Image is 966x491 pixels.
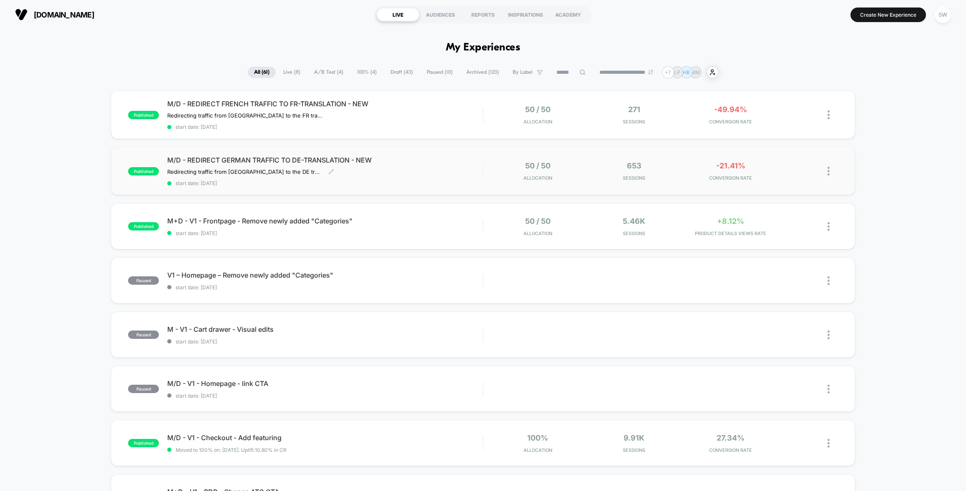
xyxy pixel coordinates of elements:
span: Sessions [588,119,680,125]
span: paused [128,331,159,339]
h1: My Experiences [446,42,521,54]
span: 50 / 50 [525,217,551,225]
span: published [128,439,159,447]
span: Live ( 8 ) [277,67,307,78]
span: Sessions [588,447,680,453]
span: CONVERSION RATE [684,175,777,181]
span: start date: [DATE] [167,180,483,186]
img: close [828,167,830,175]
span: By Label [513,69,533,75]
span: paused [128,385,159,393]
div: INSPIRATIONS [504,8,547,21]
span: A/B Test ( 4 ) [308,67,350,78]
span: Paused ( 10 ) [420,67,459,78]
span: Draft ( 43 ) [384,67,419,78]
span: Moved to 100% on: [DATE] . Uplift: 10.80% in CR [176,447,287,453]
span: V1 – Homepage – Remove newly added "Categories" [167,271,483,279]
span: start date: [DATE] [167,124,483,130]
span: published [128,167,159,175]
span: published [128,222,159,230]
span: 50 / 50 [525,105,551,114]
div: AUDIENCES [419,8,462,21]
span: 100% [527,433,548,442]
div: ACADEMY [547,8,589,21]
span: Allocation [523,447,552,453]
span: M+D - V1 - Frontpage - Remove newly added "Categories" [167,217,483,225]
span: M/D - REDIRECT GERMAN TRAFFIC TO DE-TRANSLATION - NEW [167,156,483,164]
div: LIVE [377,8,419,21]
button: Create New Experience [850,8,926,22]
span: Sessions [588,230,680,236]
p: HB [683,69,690,75]
button: [DOMAIN_NAME] [13,8,97,21]
span: M - V1 - Cart drawer - Visual edits [167,325,483,333]
p: MM [691,69,700,75]
img: close [828,276,830,285]
div: + 7 [662,66,674,78]
span: Allocation [523,175,552,181]
div: SW [935,7,951,23]
span: -21.41% [716,161,745,170]
span: 9.91k [624,433,644,442]
span: start date: [DATE] [167,230,483,236]
span: CONVERSION RATE [684,447,777,453]
img: close [828,439,830,448]
span: Sessions [588,175,680,181]
span: published [128,111,159,119]
img: close [828,110,830,119]
span: start date: [DATE] [167,284,483,291]
span: Allocation [523,230,552,236]
span: PRODUCT DETAILS VIEWS RATE [684,230,777,236]
span: paused [128,276,159,285]
img: Visually logo [15,8,28,21]
span: All ( 61 ) [248,67,276,78]
span: Redirecting traffic from [GEOGRAPHIC_DATA] to the FR translation of the website. [167,112,322,119]
span: 100% ( 4 ) [351,67,383,78]
span: [DOMAIN_NAME] [34,10,94,19]
span: +8.12% [717,217,744,225]
span: Redirecting traffic from [GEOGRAPHIC_DATA] to the DE translation of the website. [167,168,322,175]
span: 271 [628,105,640,114]
span: 5.46k [623,217,645,225]
span: M/D - V1 - Homepage - link CTA [167,379,483,388]
p: LP [674,69,680,75]
span: Allocation [523,119,552,125]
span: M/D - V1 - Checkout - Add featuring [167,433,483,442]
div: REPORTS [462,8,504,21]
span: start date: [DATE] [167,393,483,399]
img: close [828,385,830,393]
img: close [828,222,830,231]
span: M/D - REDIRECT FRENCH TRAFFIC TO FR-TRANSLATION - NEW [167,100,483,108]
span: CONVERSION RATE [684,119,777,125]
img: end [648,70,653,75]
span: Archived ( 123 ) [460,67,505,78]
span: start date: [DATE] [167,338,483,345]
img: close [828,331,830,339]
span: 653 [627,161,641,170]
span: -49.94% [714,105,747,114]
span: 27.34% [717,433,745,442]
span: 50 / 50 [525,161,551,170]
button: SW [932,6,953,23]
